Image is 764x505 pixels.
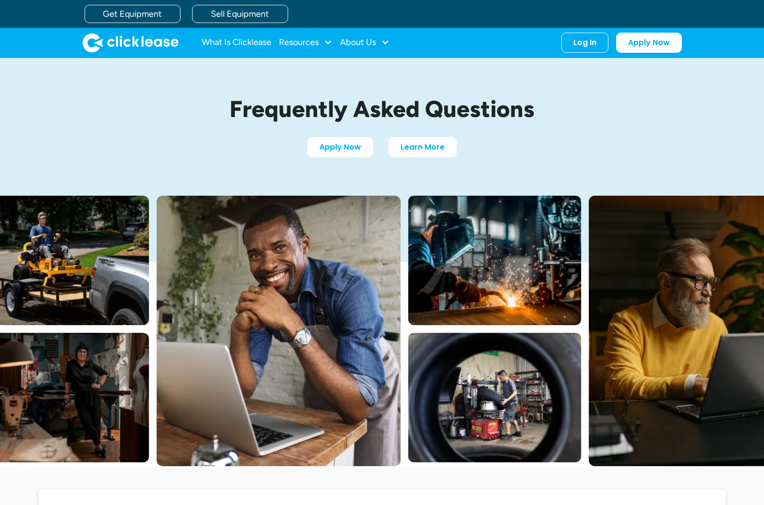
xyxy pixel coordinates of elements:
img: A welder in a large mask working on a large pipe [408,196,581,325]
div: Log In [573,38,596,47]
img: Clicklease logo [83,33,179,52]
a: What Is Clicklease [202,33,271,52]
a: Apply Now [616,33,682,53]
a: Sell Equipment [192,5,288,23]
img: A man fitting a new tire on a rim [408,333,581,462]
h1: Frequently Asked Questions [157,96,608,122]
div: About Us [340,33,389,52]
a: Get Equipment [85,5,181,23]
a: Learn More [388,137,457,157]
img: A smiling man in a blue shirt and apron leaning over a table with a laptop [157,196,400,466]
a: home [83,33,179,52]
a: Apply Now [307,137,373,157]
div: Resources [279,33,332,52]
